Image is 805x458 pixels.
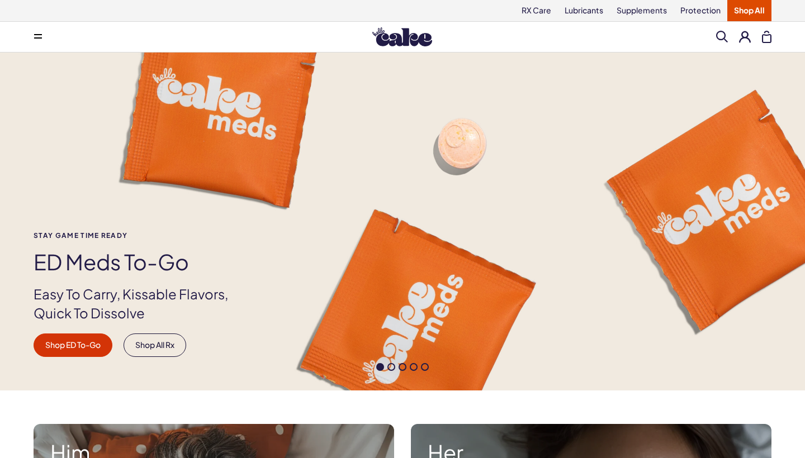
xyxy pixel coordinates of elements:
[372,27,432,46] img: Hello Cake
[34,333,112,357] a: Shop ED To-Go
[124,333,186,357] a: Shop All Rx
[34,232,247,239] span: Stay Game time ready
[34,250,247,274] h1: ED Meds to-go
[34,285,247,322] p: Easy To Carry, Kissable Flavors, Quick To Dissolve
